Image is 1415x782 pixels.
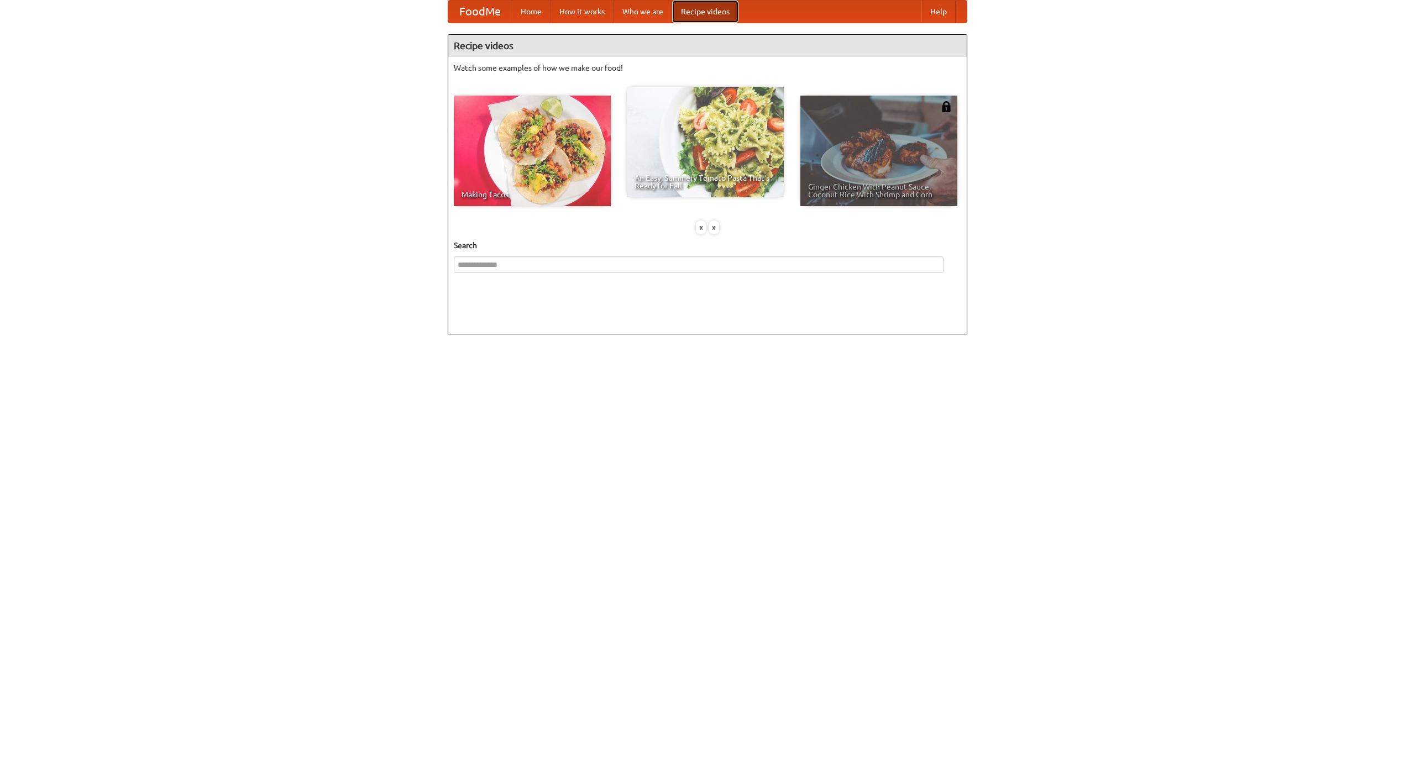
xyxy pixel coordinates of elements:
span: Making Tacos [462,191,603,198]
a: Home [512,1,551,23]
h5: Search [454,240,961,251]
a: FoodMe [448,1,512,23]
a: How it works [551,1,614,23]
span: An Easy, Summery Tomato Pasta That's Ready for Fall [635,174,776,190]
img: 483408.png [941,101,952,112]
a: Help [921,1,956,23]
div: » [709,221,719,234]
a: Who we are [614,1,672,23]
h4: Recipe videos [448,35,967,57]
p: Watch some examples of how we make our food! [454,62,961,74]
a: Making Tacos [454,96,611,206]
div: « [696,221,706,234]
a: An Easy, Summery Tomato Pasta That's Ready for Fall [627,87,784,197]
a: Recipe videos [672,1,738,23]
